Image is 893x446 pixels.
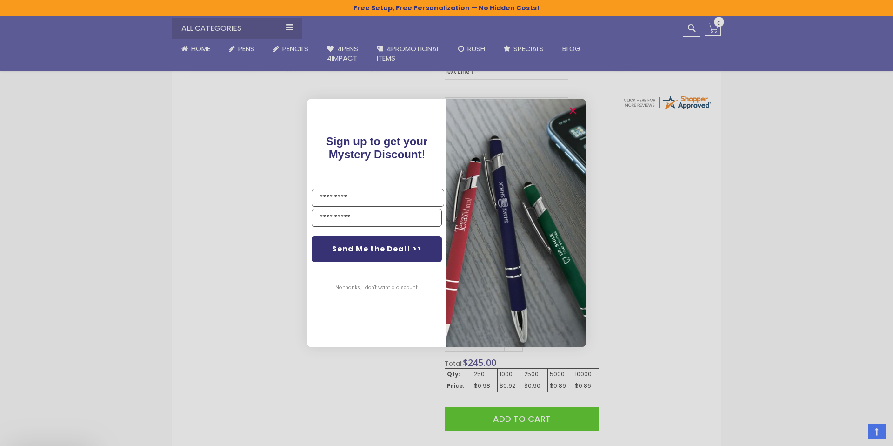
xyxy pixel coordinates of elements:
[816,421,893,446] iframe: Google Customer Reviews
[331,276,423,299] button: No thanks, I don't want a discount.
[326,135,428,161] span: !
[326,135,428,161] span: Sign up to get your Mystery Discount
[566,103,580,118] button: Close dialog
[446,99,586,347] img: pop-up-image
[312,236,442,262] button: Send Me the Deal! >>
